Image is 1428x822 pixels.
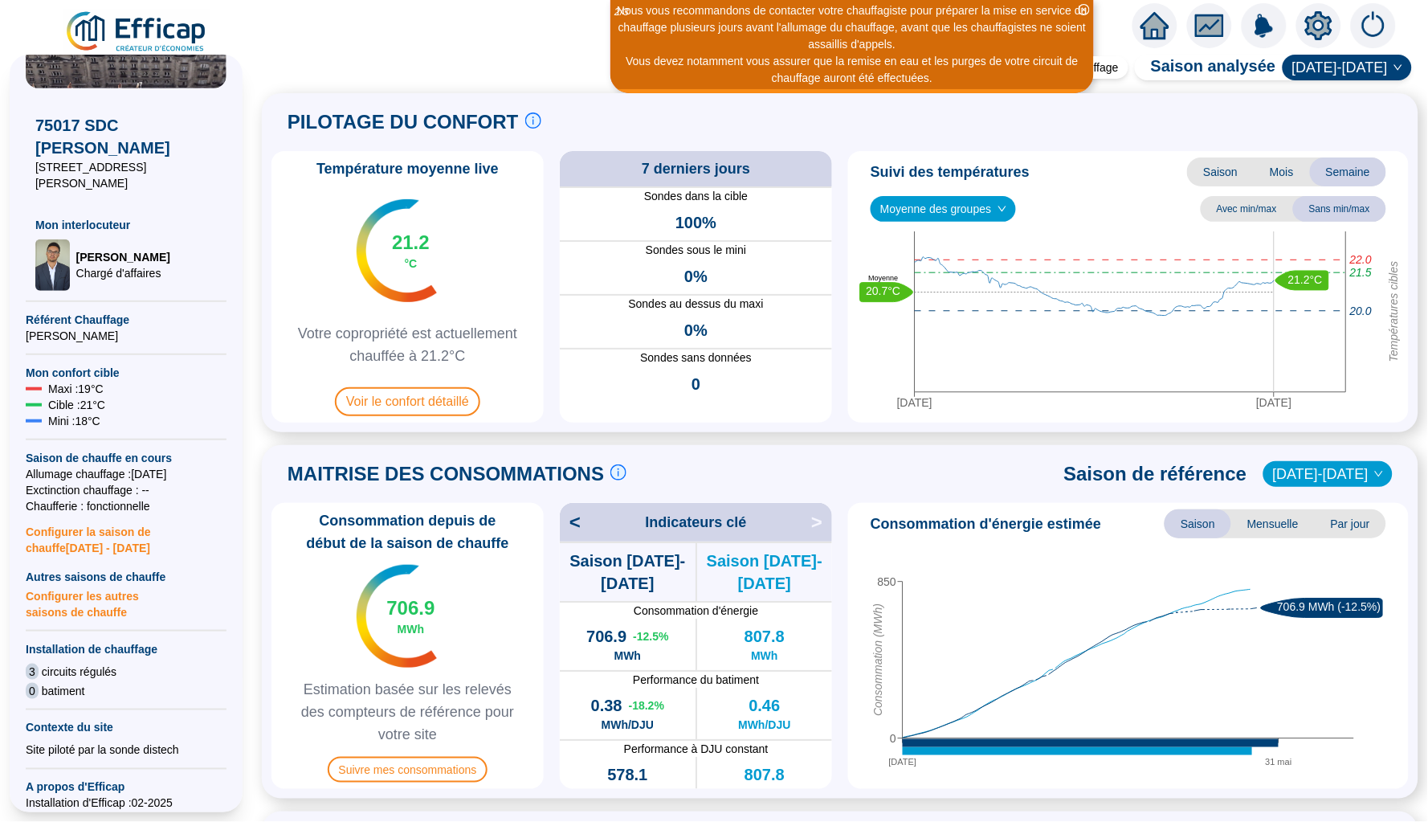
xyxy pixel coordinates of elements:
span: 578.1 [607,763,647,786]
span: < [560,509,581,535]
span: Référent Chauffage [26,312,226,328]
span: °C [405,256,418,272]
span: Mois [1254,157,1310,186]
span: Consommation depuis de début de la saison de chauffe [278,509,537,554]
tspan: Consommation (MWh) [872,603,885,716]
tspan: [DATE] [889,757,917,767]
span: Suivi des températures [871,161,1030,183]
span: Performance du batiment [560,672,832,688]
img: indicateur températures [357,199,438,302]
span: Saison [1165,509,1231,538]
span: Saison [DATE]-[DATE] [560,550,696,595]
span: Saison de chauffe en cours [26,450,226,466]
tspan: [DATE] [1256,396,1291,409]
text: 706.9 MWh (-12.5%) [1278,600,1381,613]
span: Configurer la saison de chauffe [DATE] - [DATE] [26,514,226,556]
span: MWh/DJU [738,717,790,733]
span: 3 [26,664,39,680]
span: Sondes sous le mini [560,242,832,259]
span: Contexte du site [26,720,226,736]
text: 21.2°C [1288,272,1323,285]
span: MWh/DJU [602,717,654,733]
span: Voir le confort détaillé [335,387,480,416]
span: 75017 SDC [PERSON_NAME] [35,114,217,159]
div: Nous vous recommandons de contacter votre chauffagiste pour préparer la mise en service du chauff... [613,2,1091,53]
span: 0.46 [749,694,780,717]
span: [PERSON_NAME] [76,249,170,265]
span: Mon confort cible [26,365,226,381]
span: MWh [751,786,777,802]
span: Allumage chauffage : [DATE] [26,466,226,482]
span: 2024-2025 [1292,55,1402,80]
tspan: [DATE] [897,396,932,409]
span: Chaufferie : fonctionnelle [26,498,226,514]
span: down [1374,469,1384,479]
img: indicateur températures [357,565,438,668]
span: MAITRISE DES CONSOMMATIONS [288,461,604,487]
span: info-circle [610,464,626,481]
span: close-circle [1079,4,1090,15]
span: setting [1304,11,1333,40]
span: > [811,509,832,535]
span: Saison [1187,157,1254,186]
span: -18.2 % [629,697,664,714]
span: Mini : 18 °C [48,413,100,429]
span: 807.8 [745,763,785,786]
tspan: 21.5 [1349,266,1372,279]
span: Température moyenne live [307,157,508,180]
span: 0 [26,683,39,699]
span: Saison analysée [1135,55,1276,80]
span: [STREET_ADDRESS][PERSON_NAME] [35,159,217,191]
span: [PERSON_NAME] [26,328,226,344]
span: fund [1195,11,1224,40]
span: Consommation d'énergie [560,603,832,619]
div: Vous devez notamment vous assurer que la remise en eau et les purges de votre circuit de chauffag... [613,53,1091,87]
i: 2 / 3 [614,6,629,18]
span: Estimation basée sur les relevés des compteurs de référence pour votre site [278,678,537,746]
span: -12.5 % [633,628,668,644]
span: PILOTAGE DU CONFORT [288,109,519,135]
span: 0% [684,265,708,288]
span: Indicateurs clé [645,511,746,534]
span: Semaine [1310,157,1386,186]
span: Avec min/max [1201,196,1293,222]
span: 100% [675,211,716,234]
span: Exctinction chauffage : -- [26,482,226,498]
span: Suivre mes consommations [328,757,488,783]
tspan: 31 mai [1266,757,1292,767]
span: Mensuelle [1231,509,1315,538]
img: Chargé d'affaires [35,239,70,291]
span: 0% [684,319,708,341]
span: 706.9 [386,595,435,621]
span: circuits régulés [42,664,116,680]
span: 0.38 [591,694,622,717]
tspan: 22.0 [1349,253,1372,266]
span: Sondes dans la cible [560,188,832,205]
span: Sans min/max [1293,196,1386,222]
span: Installation d'Efficap : 02-2025 [26,795,226,812]
span: Autres saisons de chauffe [26,569,226,585]
span: Installation de chauffage [26,641,226,657]
span: Par jour [1315,509,1386,538]
span: down [1393,63,1403,72]
span: Maxi : 19 °C [48,381,104,397]
span: Sondes au dessus du maxi [560,296,832,313]
tspan: 0 [890,732,896,745]
span: Chargé d'affaires [76,265,170,281]
span: Saison de référence [1064,461,1247,487]
span: Sondes sans données [560,350,832,366]
span: Cible : 21 °C [48,397,105,413]
span: Votre copropriété est actuellement chauffée à 21.2°C [278,322,537,367]
span: Configurer les autres saisons de chauffe [26,585,226,620]
span: 21.2 [392,230,430,256]
span: A propos d'Efficap [26,779,226,795]
span: Saison [DATE]-[DATE] [697,550,833,595]
tspan: 20.0 [1349,304,1372,317]
span: Moyenne des groupes [880,197,1006,221]
text: 20.7°C [867,284,901,297]
span: Mon interlocuteur [35,217,217,233]
span: MWh [614,786,641,802]
div: Site piloté par la sonde distech [26,742,226,759]
span: batiment [42,683,85,699]
span: Consommation d'énergie estimée [871,513,1101,535]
